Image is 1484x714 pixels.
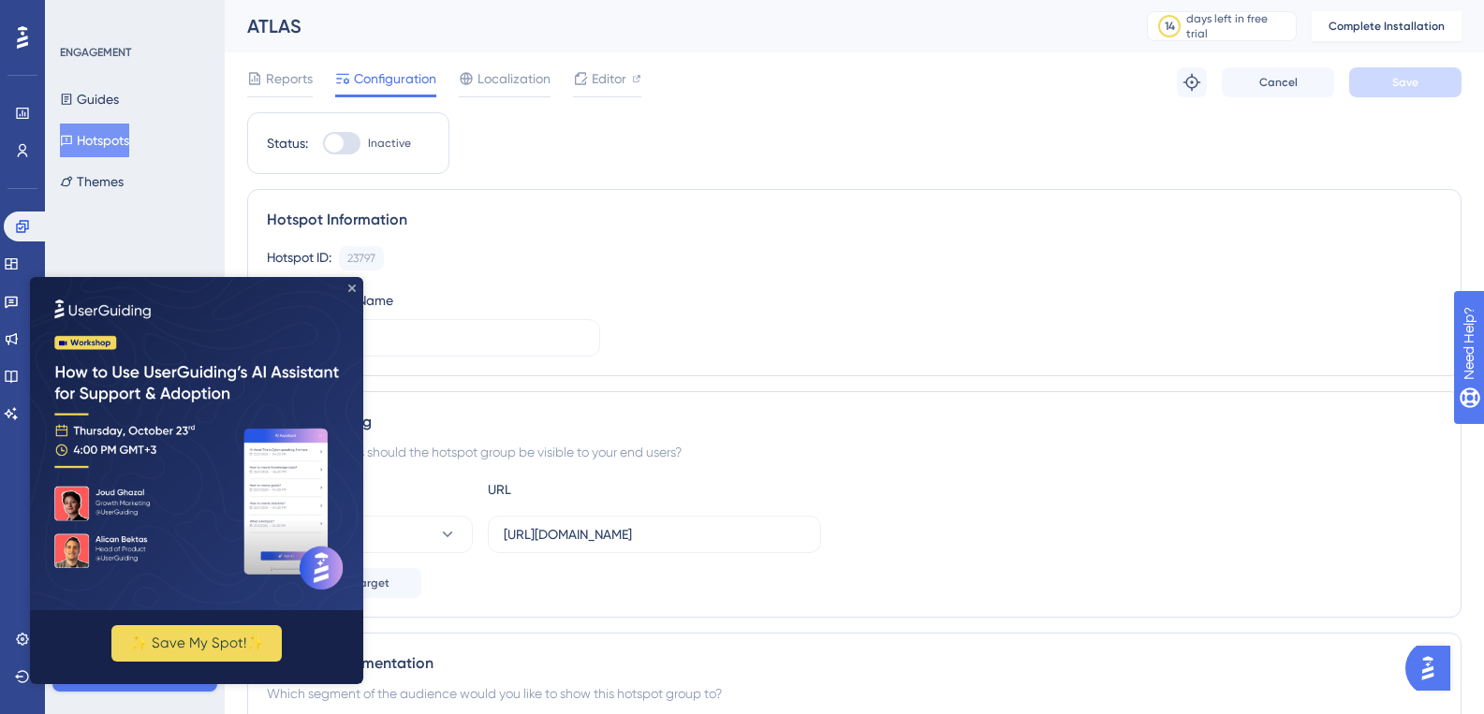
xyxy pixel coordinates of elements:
[267,478,473,501] div: Choose A Rule
[504,524,805,545] input: yourwebsite.com/path
[1165,19,1175,34] div: 14
[267,516,473,553] button: equals
[81,348,252,385] button: ✨ Save My Spot!✨
[267,682,1442,705] div: Which segment of the audience would you like to show this hotspot group to?
[1312,11,1462,41] button: Complete Installation
[60,124,129,157] button: Hotspots
[1186,11,1290,41] div: days left in free trial
[247,13,1100,39] div: ATLAS
[60,82,119,116] button: Guides
[318,7,326,15] div: Close Preview
[266,67,313,90] span: Reports
[1392,75,1418,90] span: Save
[1222,67,1334,97] button: Cancel
[354,67,436,90] span: Configuration
[347,251,375,266] div: 23797
[1349,67,1462,97] button: Save
[44,5,117,27] span: Need Help?
[1259,75,1298,90] span: Cancel
[1405,640,1462,696] iframe: UserGuiding AI Assistant Launcher
[283,328,584,348] input: Type your Hotspot Group Name here
[267,652,1442,675] div: Audience Segmentation
[267,132,308,154] div: Status:
[267,209,1442,231] div: Hotspot Information
[60,165,124,198] button: Themes
[1329,19,1445,34] span: Complete Installation
[267,411,1442,433] div: Page Targeting
[592,67,626,90] span: Editor
[368,136,411,151] span: Inactive
[267,246,331,270] div: Hotspot ID:
[60,45,131,60] div: ENGAGEMENT
[267,441,1442,463] div: On which pages should the hotspot group be visible to your end users?
[478,67,551,90] span: Localization
[488,478,694,501] div: URL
